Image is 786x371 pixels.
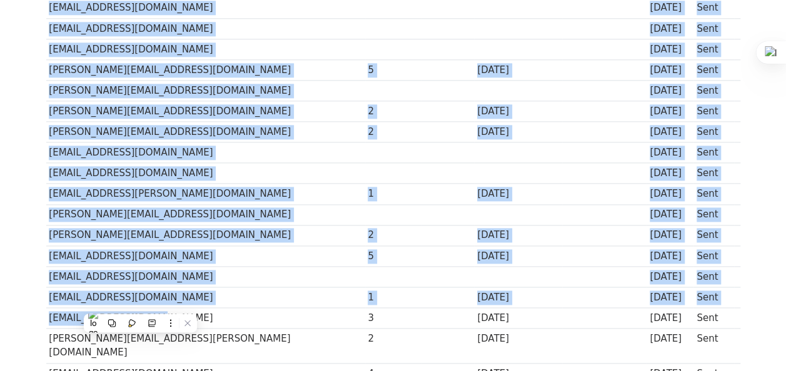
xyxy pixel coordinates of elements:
div: 1 [368,290,418,305]
td: [EMAIL_ADDRESS][DOMAIN_NAME] [46,163,365,184]
td: Sent [693,142,733,163]
div: [DATE] [650,270,691,284]
div: 5 [368,249,418,264]
div: 3 [368,311,418,325]
td: [PERSON_NAME][EMAIL_ADDRESS][PERSON_NAME][DOMAIN_NAME] [46,329,365,364]
div: 2 [368,104,418,119]
div: [DATE] [650,1,691,15]
div: 2 [368,332,418,346]
td: [PERSON_NAME][EMAIL_ADDRESS][DOMAIN_NAME] [46,81,365,101]
td: Sent [693,245,733,266]
td: [EMAIL_ADDRESS][DOMAIN_NAME] [46,142,365,163]
div: [DATE] [650,84,691,98]
div: 5 [368,63,418,77]
iframe: Chat Widget [723,311,786,371]
td: [EMAIL_ADDRESS][DOMAIN_NAME] [46,18,365,39]
td: Sent [693,122,733,142]
div: [DATE] [650,146,691,160]
div: [DATE] [650,42,691,57]
td: Sent [693,81,733,101]
td: [EMAIL_ADDRESS][DOMAIN_NAME] [46,245,365,266]
div: [DATE] [477,311,558,325]
div: 2 [368,125,418,139]
div: [DATE] [477,332,558,346]
div: [DATE] [650,187,691,201]
div: [DATE] [650,249,691,264]
div: [DATE] [477,187,558,201]
div: [DATE] [650,228,691,242]
td: Sent [693,184,733,204]
div: [DATE] [477,290,558,305]
div: 1 [368,187,418,201]
td: Sent [693,18,733,39]
div: [DATE] [650,104,691,119]
td: [EMAIL_ADDRESS][DOMAIN_NAME] [46,287,365,307]
td: Sent [693,225,733,245]
td: Sent [693,287,733,307]
td: [PERSON_NAME][EMAIL_ADDRESS][DOMAIN_NAME] [46,101,365,122]
div: [DATE] [650,22,691,36]
td: Sent [693,163,733,184]
td: Sent [693,266,733,287]
div: [DATE] [650,125,691,139]
div: [DATE] [477,125,558,139]
div: [DATE] [650,332,691,346]
td: [EMAIL_ADDRESS][PERSON_NAME][DOMAIN_NAME] [46,184,365,204]
td: [EMAIL_ADDRESS][DOMAIN_NAME] [46,308,365,329]
td: Sent [693,59,733,80]
td: Sent [693,308,733,329]
td: [PERSON_NAME][EMAIL_ADDRESS][DOMAIN_NAME] [46,122,365,142]
div: [DATE] [650,290,691,305]
div: [DATE] [650,166,691,181]
td: [PERSON_NAME][EMAIL_ADDRESS][DOMAIN_NAME] [46,225,365,245]
div: [DATE] [477,228,558,242]
td: Sent [693,101,733,122]
td: [PERSON_NAME][EMAIL_ADDRESS][DOMAIN_NAME] [46,59,365,80]
div: [DATE] [477,104,558,119]
div: 2 [368,228,418,242]
td: Sent [693,329,733,364]
div: [DATE] [650,63,691,77]
td: [EMAIL_ADDRESS][DOMAIN_NAME] [46,266,365,287]
div: [DATE] [650,311,691,325]
td: Sent [693,204,733,225]
td: Sent [693,39,733,59]
div: [DATE] [477,249,558,264]
div: [DATE] [650,207,691,222]
div: [DATE] [477,63,558,77]
td: [PERSON_NAME][EMAIL_ADDRESS][DOMAIN_NAME] [46,204,365,225]
td: [EMAIL_ADDRESS][DOMAIN_NAME] [46,39,365,59]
